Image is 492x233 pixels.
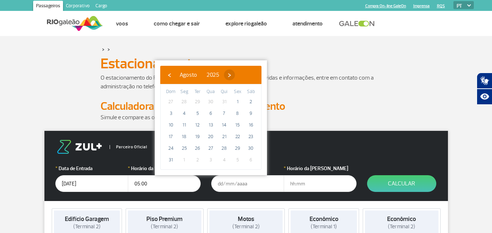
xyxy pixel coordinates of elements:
[413,4,430,8] a: Imprensa
[165,119,177,131] span: 10
[205,119,217,131] span: 13
[192,108,203,119] span: 5
[205,131,217,142] span: 20
[165,96,177,108] span: 27
[232,96,243,108] span: 1
[284,165,357,172] label: Horário da [PERSON_NAME]
[155,60,267,175] bs-datepicker-container: calendar
[178,88,191,96] th: weekday
[245,108,257,119] span: 9
[110,145,147,149] span: Parceiro Oficial
[231,88,244,96] th: weekday
[204,88,218,96] th: weekday
[55,140,103,154] img: logo-zul.png
[65,215,109,223] strong: Edifício Garagem
[154,20,200,27] a: Como chegar e sair
[175,69,202,80] button: Agosto
[192,142,203,154] span: 26
[101,113,392,122] p: Simule e compare as opções.
[284,175,357,192] input: hh:mm
[192,154,203,166] span: 2
[245,154,257,166] span: 6
[191,88,204,96] th: weekday
[388,223,415,230] span: (Terminal 2)
[245,119,257,131] span: 16
[202,69,224,80] button: 2025
[33,1,63,12] a: Passageiros
[180,71,197,79] span: Agosto
[164,69,175,80] button: ‹
[219,96,230,108] span: 31
[232,119,243,131] span: 15
[437,4,445,8] a: RQS
[205,108,217,119] span: 6
[219,154,230,166] span: 4
[238,215,254,223] strong: Motos
[146,215,182,223] strong: Piso Premium
[206,71,219,79] span: 2025
[232,108,243,119] span: 8
[219,131,230,142] span: 21
[232,142,243,154] span: 29
[101,73,392,91] p: O estacionamento do RIOgaleão é administrado pela Estapar. Para dúvidas e informações, entre em c...
[165,142,177,154] span: 24
[292,20,323,27] a: Atendimento
[178,119,190,131] span: 11
[219,108,230,119] span: 7
[165,131,177,142] span: 17
[477,89,492,105] button: Abrir recursos assistivos.
[151,223,178,230] span: (Terminal 2)
[232,154,243,166] span: 5
[102,45,105,53] a: >
[101,100,392,113] h2: Calculadora de Tarifa do Estacionamento
[165,154,177,166] span: 31
[224,69,235,80] button: ›
[477,73,492,89] button: Abrir tradutor de língua de sinais.
[205,142,217,154] span: 27
[116,20,128,27] a: Voos
[178,142,190,154] span: 25
[178,96,190,108] span: 28
[365,4,406,8] a: Compra On-line GaleOn
[178,108,190,119] span: 4
[217,88,231,96] th: weekday
[63,1,93,12] a: Corporativo
[219,119,230,131] span: 14
[205,96,217,108] span: 30
[367,175,436,192] button: Calcular
[101,57,392,70] h1: Estacionamento
[164,88,178,96] th: weekday
[232,223,260,230] span: (Terminal 2)
[164,70,235,77] bs-datepicker-navigation-view: ​ ​ ​
[55,175,128,192] input: dd/mm/aaaa
[219,142,230,154] span: 28
[192,131,203,142] span: 19
[205,154,217,166] span: 3
[73,223,101,230] span: (Terminal 2)
[165,108,177,119] span: 3
[192,119,203,131] span: 12
[178,131,190,142] span: 18
[311,223,337,230] span: (Terminal 1)
[245,131,257,142] span: 23
[245,96,257,108] span: 2
[245,142,257,154] span: 30
[55,165,128,172] label: Data de Entrada
[178,154,190,166] span: 1
[211,175,284,192] input: dd/mm/aaaa
[225,20,267,27] a: Explore RIOgaleão
[477,73,492,105] div: Plugin de acessibilidade da Hand Talk.
[93,1,110,12] a: Cargo
[128,165,201,172] label: Horário da Entrada
[192,96,203,108] span: 29
[232,131,243,142] span: 22
[310,215,338,223] strong: Econômico
[128,175,201,192] input: hh:mm
[244,88,257,96] th: weekday
[107,45,110,53] a: >
[387,215,416,223] strong: Econômico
